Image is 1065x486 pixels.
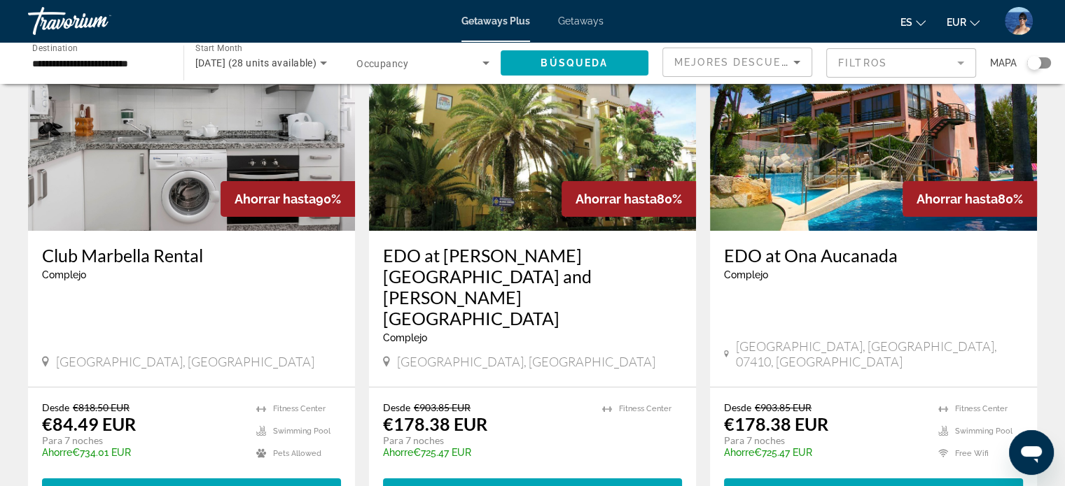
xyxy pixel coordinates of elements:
span: Complejo [42,269,86,280]
span: Mejores descuentos [674,57,814,68]
button: Change currency [947,12,980,32]
span: Swimming Pool [273,427,330,436]
a: Getaways Plus [461,15,530,27]
img: ii_auc1.jpg [710,7,1037,231]
span: [DATE] (28 units available) [195,57,317,69]
span: [GEOGRAPHIC_DATA], [GEOGRAPHIC_DATA] [397,354,655,369]
span: Free Wifi [955,449,989,458]
button: Búsqueda [501,50,649,76]
div: 80% [903,181,1037,217]
p: €178.38 EUR [724,413,828,434]
span: es [900,17,912,28]
span: Start Month [195,43,242,53]
span: Complejo [383,332,427,343]
span: Ahorre [383,447,413,458]
p: Para 7 noches [383,434,588,447]
span: Ahorrar hasta [917,192,998,206]
span: Desde [724,401,751,413]
span: [GEOGRAPHIC_DATA], [GEOGRAPHIC_DATA] [56,354,314,369]
div: 90% [221,181,355,217]
button: Filter [826,48,976,78]
span: Desde [42,401,69,413]
button: Change language [900,12,926,32]
span: EUR [947,17,966,28]
span: Ahorrar hasta [576,192,657,206]
span: Ahorre [42,447,72,458]
span: Búsqueda [541,57,608,69]
span: Ahorre [724,447,754,458]
span: Pets Allowed [273,449,321,458]
p: Para 7 noches [42,434,242,447]
a: Club Marbella Rental [42,245,341,266]
a: EDO at Ona Aucanada [724,245,1023,266]
span: Occupancy [356,58,408,69]
p: Para 7 noches [724,434,924,447]
span: Swimming Pool [955,427,1012,436]
p: €84.49 EUR [42,413,136,434]
span: Complejo [724,269,768,280]
img: 9k= [1005,7,1033,35]
p: €725.47 EUR [383,447,588,458]
mat-select: Sort by [674,54,800,71]
img: 2404I01X.jpg [28,7,355,231]
span: Fitness Center [619,404,671,413]
span: €903.85 EUR [755,401,812,413]
a: Travorium [28,3,168,39]
p: €734.01 EUR [42,447,242,458]
span: Fitness Center [273,404,326,413]
img: ii_ead1.jpg [369,7,696,231]
p: €725.47 EUR [724,447,924,458]
span: [GEOGRAPHIC_DATA], [GEOGRAPHIC_DATA], 07410, [GEOGRAPHIC_DATA] [736,338,1023,369]
span: Fitness Center [955,404,1008,413]
span: Mapa [990,53,1017,73]
span: €818.50 EUR [73,401,130,413]
span: Desde [383,401,410,413]
span: Destination [32,43,78,52]
iframe: Botón para iniciar la ventana de mensajería [1009,430,1054,475]
button: User Menu [1001,6,1037,36]
a: EDO at [PERSON_NAME][GEOGRAPHIC_DATA] and [PERSON_NAME][GEOGRAPHIC_DATA] [383,245,682,329]
span: Ahorrar hasta [235,192,316,206]
p: €178.38 EUR [383,413,487,434]
a: Getaways [558,15,604,27]
span: €903.85 EUR [414,401,471,413]
div: 80% [562,181,696,217]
